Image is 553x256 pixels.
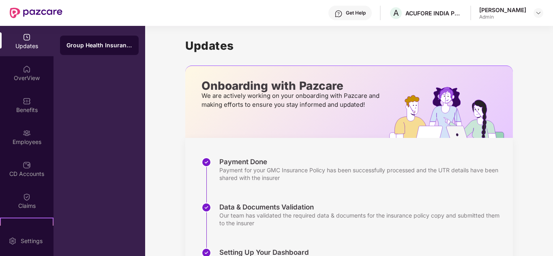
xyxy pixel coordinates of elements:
img: svg+xml;base64,PHN2ZyBpZD0iU3RlcC1Eb25lLTMyeDMyIiB4bWxucz0iaHR0cDovL3d3dy53My5vcmcvMjAwMC9zdmciIH... [201,203,211,212]
img: svg+xml;base64,PHN2ZyBpZD0iQ0RfQWNjb3VudHMiIGRhdGEtbmFtZT0iQ0QgQWNjb3VudHMiIHhtbG5zPSJodHRwOi8vd3... [23,161,31,169]
div: Admin [479,14,526,20]
img: svg+xml;base64,PHN2ZyBpZD0iQmVuZWZpdHMiIHhtbG5zPSJodHRwOi8vd3d3LnczLm9yZy8yMDAwL3N2ZyIgd2lkdGg9Ij... [23,97,31,105]
img: svg+xml;base64,PHN2ZyBpZD0iRHJvcGRvd24tMzJ4MzIiIHhtbG5zPSJodHRwOi8vd3d3LnczLm9yZy8yMDAwL3N2ZyIgd2... [535,10,542,16]
div: ACUFORE INDIA PRIVATE LIMITED [405,9,462,17]
img: svg+xml;base64,PHN2ZyBpZD0iU3RlcC1Eb25lLTMyeDMyIiB4bWxucz0iaHR0cDovL3d3dy53My5vcmcvMjAwMC9zdmciIH... [201,157,211,167]
img: hrOnboarding [389,87,513,138]
div: Payment Done [219,157,505,166]
div: Data & Documents Validation [219,203,505,212]
p: Onboarding with Pazcare [201,82,382,89]
div: Group Health Insurance [66,41,132,49]
div: Payment for your GMC Insurance Policy has been successfully processed and the UTR details have be... [219,166,505,182]
img: svg+xml;base64,PHN2ZyBpZD0iSGVscC0zMngzMiIgeG1sbnM9Imh0dHA6Ly93d3cudzMub3JnLzIwMDAvc3ZnIiB3aWR0aD... [334,10,343,18]
img: svg+xml;base64,PHN2ZyBpZD0iRW1wbG95ZWVzIiB4bWxucz0iaHR0cDovL3d3dy53My5vcmcvMjAwMC9zdmciIHdpZHRoPS... [23,129,31,137]
img: New Pazcare Logo [10,8,62,18]
img: svg+xml;base64,PHN2ZyB4bWxucz0iaHR0cDovL3d3dy53My5vcmcvMjAwMC9zdmciIHdpZHRoPSIyMSIgaGVpZ2h0PSIyMC... [23,225,31,233]
img: svg+xml;base64,PHN2ZyBpZD0iVXBkYXRlZCIgeG1sbnM9Imh0dHA6Ly93d3cudzMub3JnLzIwMDAvc3ZnIiB3aWR0aD0iMj... [23,33,31,41]
div: [PERSON_NAME] [479,6,526,14]
div: Settings [18,237,45,245]
img: svg+xml;base64,PHN2ZyBpZD0iSG9tZSIgeG1sbnM9Imh0dHA6Ly93d3cudzMub3JnLzIwMDAvc3ZnIiB3aWR0aD0iMjAiIG... [23,65,31,73]
p: We are actively working on your onboarding with Pazcare and making efforts to ensure you stay inf... [201,91,382,109]
div: Get Help [346,10,366,16]
img: svg+xml;base64,PHN2ZyBpZD0iQ2xhaW0iIHhtbG5zPSJodHRwOi8vd3d3LnczLm9yZy8yMDAwL3N2ZyIgd2lkdGg9IjIwIi... [23,193,31,201]
div: Our team has validated the required data & documents for the insurance policy copy and submitted ... [219,212,505,227]
h1: Updates [185,39,513,53]
img: svg+xml;base64,PHN2ZyBpZD0iU2V0dGluZy0yMHgyMCIgeG1sbnM9Imh0dHA6Ly93d3cudzMub3JnLzIwMDAvc3ZnIiB3aW... [9,237,17,245]
span: A [393,8,399,18]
